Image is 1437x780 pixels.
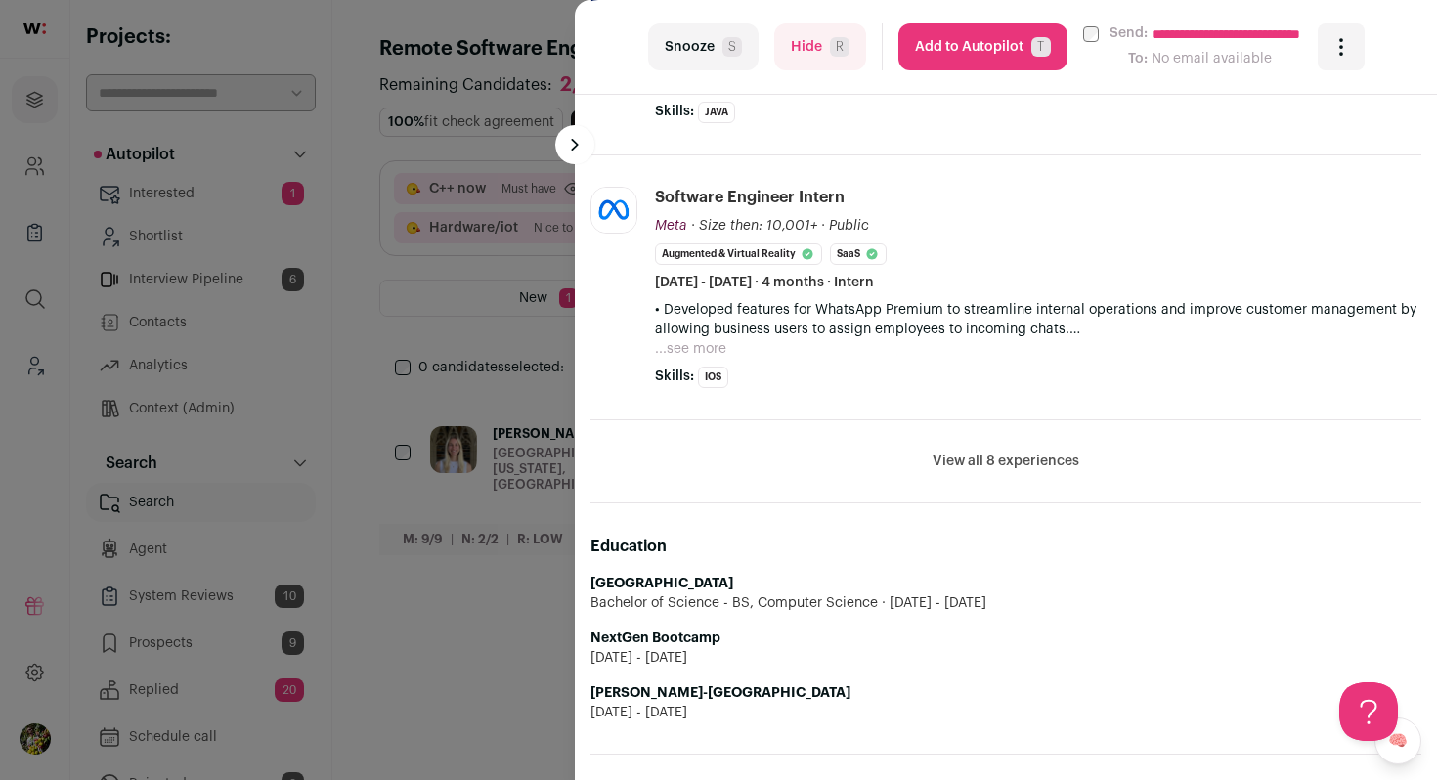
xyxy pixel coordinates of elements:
[648,23,759,70] button: SnoozeS
[1339,682,1398,741] iframe: Help Scout Beacon - Open
[590,631,720,645] strong: NextGen Bootcamp
[655,300,1421,339] p: • Developed features for WhatsApp Premium to streamline internal operations and improve customer ...
[1152,49,1308,70] span: No email available
[590,535,1421,558] h2: Education
[821,216,825,236] span: ·
[698,102,735,123] li: Java
[898,23,1067,70] button: Add to AutopilotT
[1110,23,1148,45] label: Send:
[655,219,687,233] span: Meta
[722,37,742,57] span: S
[878,593,986,613] span: [DATE] - [DATE]
[1031,37,1051,57] span: T
[590,577,733,590] strong: [GEOGRAPHIC_DATA]
[774,23,866,70] button: HideR
[691,219,817,233] span: · Size then: 10,001+
[830,37,849,57] span: R
[1318,23,1365,70] button: Open dropdown
[1128,49,1148,70] div: To:
[655,102,694,121] span: Skills:
[655,273,874,292] span: [DATE] - [DATE] · 4 months · Intern
[655,367,694,386] span: Skills:
[655,243,822,265] li: Augmented & Virtual Reality
[590,648,687,668] span: [DATE] - [DATE]
[590,686,850,700] strong: [PERSON_NAME]-[GEOGRAPHIC_DATA]
[1374,717,1421,764] a: 🧠
[698,367,728,388] li: iOS
[590,593,1421,613] div: Bachelor of Science - BS, Computer Science
[655,339,726,359] button: ...see more
[829,219,869,233] span: Public
[590,703,687,722] span: [DATE] - [DATE]
[830,243,887,265] li: SaaS
[933,452,1079,471] button: View all 8 experiences
[591,188,636,233] img: afd10b684991f508aa7e00cdd3707b66af72d1844587f95d1f14570fec7d3b0c.jpg
[655,187,845,208] div: Software Engineer Intern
